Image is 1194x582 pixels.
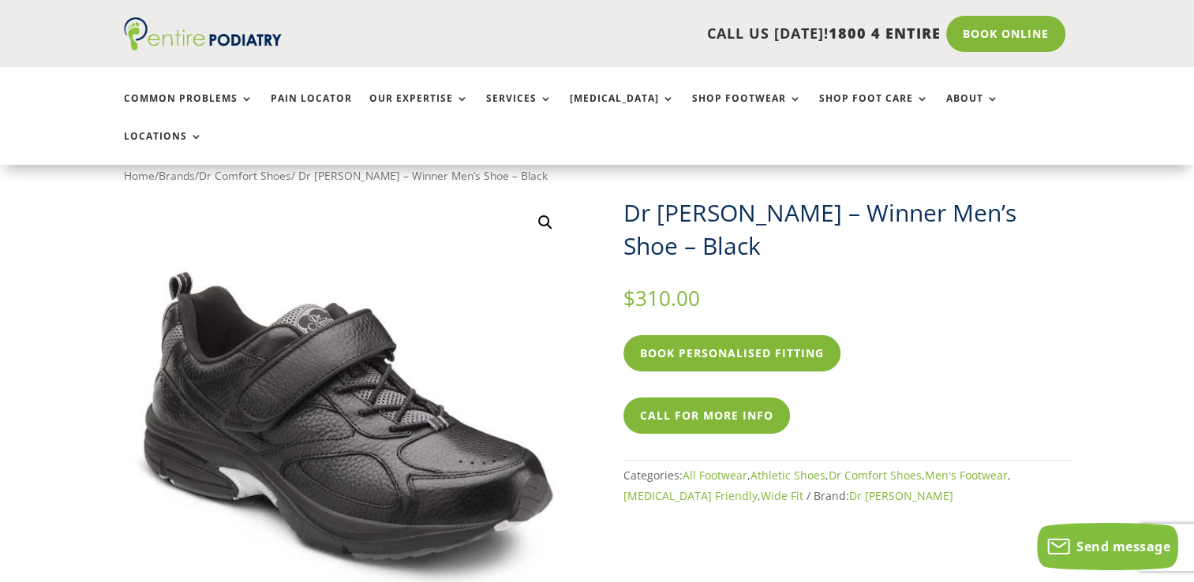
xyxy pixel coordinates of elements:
span: Send message [1076,538,1170,555]
a: Dr Comfort Shoes [199,168,291,183]
span: Brand: [814,488,953,503]
a: Pain Locator [271,93,352,127]
h1: Dr [PERSON_NAME] – Winner Men’s Shoe – Black [623,196,1071,263]
a: Entire Podiatry [124,38,282,54]
a: Call For More Info [623,397,790,434]
a: Men's Footwear [925,468,1008,483]
span: 1800 4 ENTIRE [829,24,941,43]
a: Home [124,168,155,183]
a: Shop Foot Care [819,93,929,127]
a: Locations [124,131,203,165]
a: [MEDICAL_DATA] [570,93,675,127]
a: Dr [PERSON_NAME] [849,488,953,503]
a: Athletic Shoes [750,468,825,483]
a: Brands [159,168,195,183]
p: CALL US [DATE]! [342,24,941,44]
a: Services [486,93,552,127]
span: Categories: , , , , , [623,468,1011,503]
bdi: 310.00 [623,284,700,312]
img: logo (1) [124,17,282,50]
span: $ [623,284,635,312]
a: View full-screen image gallery [531,208,560,237]
a: All Footwear [683,468,747,483]
a: Our Expertise [369,93,469,127]
a: Common Problems [124,93,253,127]
nav: Breadcrumb [124,166,1071,186]
a: Book Online [946,16,1065,52]
button: Send message [1037,523,1178,570]
a: Wide Fit [761,488,803,503]
a: Book Personalised Fitting [623,335,840,371]
a: Shop Footwear [692,93,802,127]
a: About [946,93,999,127]
a: Dr Comfort Shoes [829,468,922,483]
a: [MEDICAL_DATA] Friendly [623,488,758,503]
